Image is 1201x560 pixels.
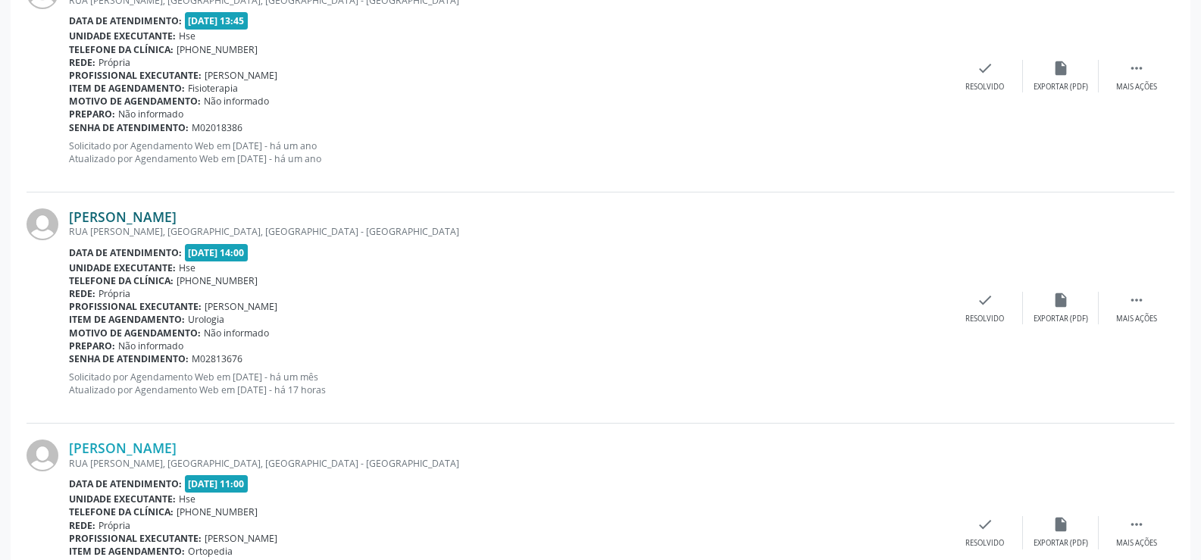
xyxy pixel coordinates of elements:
b: Profissional executante: [69,300,202,313]
img: img [27,440,58,471]
span: Própria [99,287,130,300]
b: Telefone da clínica: [69,274,174,287]
b: Unidade executante: [69,493,176,505]
b: Rede: [69,519,95,532]
p: Solicitado por Agendamento Web em [DATE] - há um mês Atualizado por Agendamento Web em [DATE] - h... [69,371,947,396]
span: Própria [99,56,130,69]
i:  [1128,60,1145,77]
span: [PERSON_NAME] [205,300,277,313]
i: insert_drive_file [1052,516,1069,533]
span: Não informado [204,95,269,108]
i: check [977,60,993,77]
span: [PERSON_NAME] [205,532,277,545]
a: [PERSON_NAME] [69,208,177,225]
span: Urologia [188,313,224,326]
div: Mais ações [1116,82,1157,92]
b: Data de atendimento: [69,477,182,490]
b: Rede: [69,56,95,69]
b: Item de agendamento: [69,313,185,326]
b: Motivo de agendamento: [69,95,201,108]
div: RUA [PERSON_NAME], [GEOGRAPHIC_DATA], [GEOGRAPHIC_DATA] - [GEOGRAPHIC_DATA] [69,225,947,238]
div: Exportar (PDF) [1034,314,1088,324]
span: [PHONE_NUMBER] [177,505,258,518]
div: Resolvido [965,82,1004,92]
i:  [1128,516,1145,533]
b: Telefone da clínica: [69,43,174,56]
span: Hse [179,493,195,505]
b: Profissional executante: [69,69,202,82]
span: [DATE] 11:00 [185,475,249,493]
span: Hse [179,261,195,274]
b: Senha de atendimento: [69,121,189,134]
i: insert_drive_file [1052,60,1069,77]
span: M02018386 [192,121,242,134]
div: Resolvido [965,314,1004,324]
span: Ortopedia [188,545,233,558]
div: Mais ações [1116,314,1157,324]
b: Data de atendimento: [69,246,182,259]
b: Preparo: [69,339,115,352]
b: Data de atendimento: [69,14,182,27]
span: Não informado [204,327,269,339]
span: Fisioterapia [188,82,238,95]
b: Unidade executante: [69,30,176,42]
span: Própria [99,519,130,532]
b: Senha de atendimento: [69,352,189,365]
span: [PHONE_NUMBER] [177,43,258,56]
span: Não informado [118,339,183,352]
div: RUA [PERSON_NAME], [GEOGRAPHIC_DATA], [GEOGRAPHIC_DATA] - [GEOGRAPHIC_DATA] [69,457,947,470]
span: Hse [179,30,195,42]
b: Telefone da clínica: [69,505,174,518]
b: Profissional executante: [69,532,202,545]
i: check [977,516,993,533]
img: img [27,208,58,240]
i: check [977,292,993,308]
span: [PHONE_NUMBER] [177,274,258,287]
div: Mais ações [1116,538,1157,549]
span: [DATE] 13:45 [185,12,249,30]
i: insert_drive_file [1052,292,1069,308]
div: Exportar (PDF) [1034,538,1088,549]
b: Unidade executante: [69,261,176,274]
b: Item de agendamento: [69,82,185,95]
b: Item de agendamento: [69,545,185,558]
div: Resolvido [965,538,1004,549]
span: Não informado [118,108,183,120]
b: Rede: [69,287,95,300]
span: [DATE] 14:00 [185,244,249,261]
p: Solicitado por Agendamento Web em [DATE] - há um ano Atualizado por Agendamento Web em [DATE] - h... [69,139,947,165]
span: M02813676 [192,352,242,365]
a: [PERSON_NAME] [69,440,177,456]
div: Exportar (PDF) [1034,82,1088,92]
span: [PERSON_NAME] [205,69,277,82]
i:  [1128,292,1145,308]
b: Motivo de agendamento: [69,327,201,339]
b: Preparo: [69,108,115,120]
